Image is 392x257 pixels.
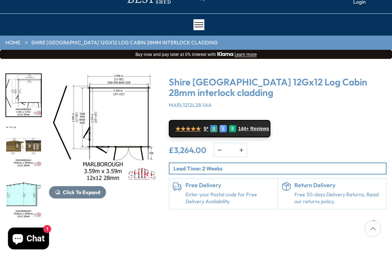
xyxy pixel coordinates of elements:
[173,165,386,172] p: Lead Time: 2 Weeks
[6,74,41,116] img: 12x12MarlboroughOPTFLOORPLANMFT28mmTEMP_5a83137f-d55f-493c-9331-6cd515c54ccf_200x200.jpg
[294,191,383,205] p: Free 30-days Delivery Returns, Read our returns policy.
[238,126,249,132] span: 144+
[250,126,269,132] span: Reviews
[6,125,41,167] img: 12x12MarlboroughOPTELEVATIONSMMFT28mmTEMP_a041115d-193e-4c00-ba7d-347e4517689d_200x200.jpg
[5,39,20,47] a: HOME
[220,125,227,132] div: E
[210,125,217,132] div: G
[185,182,274,189] h6: Free Delivery
[169,77,387,98] h3: Shire [GEOGRAPHIC_DATA] 12Gx12 Log Cabin 28mm interlock cladding
[169,146,207,154] ins: £3,264.00
[229,125,236,132] div: R
[6,228,51,251] inbox-online-store-chat: Shopify online store chat
[31,39,218,47] a: Shire [GEOGRAPHIC_DATA] 12Gx12 Log Cabin 28mm interlock cladding
[6,176,41,218] img: 12x12MarlboroughINTERNALSMMFT28mmTEMP_b500e6bf-b96f-4bf6-bd0c-ce66061d0bad_200x200.jpg
[169,120,270,137] a: ★★★★★ 5* G E R 144+ Reviews
[49,186,106,198] button: Click To Expand
[5,175,42,219] div: 4 / 18
[5,73,42,117] div: 2 / 18
[5,124,42,168] div: 3 / 18
[175,125,201,132] span: ★★★★★
[49,73,158,182] img: Shire Marlborough 12Gx12 Log Cabin 28mm interlock cladding - Best Shed
[294,182,383,189] h6: Return Delivery
[49,73,158,219] div: 2 / 18
[185,191,274,205] a: Enter your Postal code for Free Delivery Availability
[169,102,212,108] span: MARL1212L28-1AA
[63,189,100,196] span: Click To Expand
